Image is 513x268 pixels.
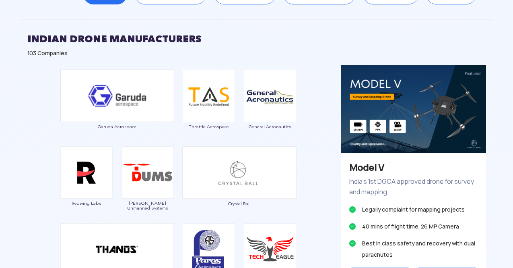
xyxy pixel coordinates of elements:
[60,168,113,206] a: Redwing Labs
[341,65,486,153] img: bg_eco_crystal.png
[183,70,235,122] img: ic_throttle.png
[182,124,235,129] span: Throttle Aerospace
[349,221,478,232] li: 40 mins of flight time, 26 MP Camera
[121,201,174,210] span: [PERSON_NAME] Unmanned Systems
[349,204,478,215] li: Legally complaint for mapping projects
[60,91,174,129] a: Garuda Aerospace
[27,29,486,49] h2: INDIAN DRONE MANUFACTURERS
[182,168,297,206] a: Crystal Ball
[349,177,478,197] p: India’s 1st DGCA approved drone for survey and mapping
[244,70,296,122] img: ic_general.png
[182,91,235,129] a: Throttle Aerospace
[60,124,174,129] span: Garuda Aerospace
[182,146,297,199] img: ic_crystalball_double.png
[60,146,113,199] img: ic_redwinglabs.png
[60,69,174,122] img: ic_garuda_eco.png
[349,161,478,175] h3: Model V
[243,91,297,129] a: General Aeronautics
[122,146,174,199] img: ic_daksha.png
[182,201,297,206] span: Crystal Ball
[243,124,297,129] span: General Aeronautics
[60,201,113,206] span: Redwing Labs
[27,49,486,57] div: 103 Companies
[121,168,174,210] a: [PERSON_NAME] Unmanned Systems
[349,238,478,260] li: Best in class safety and recovery with dual parachutes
